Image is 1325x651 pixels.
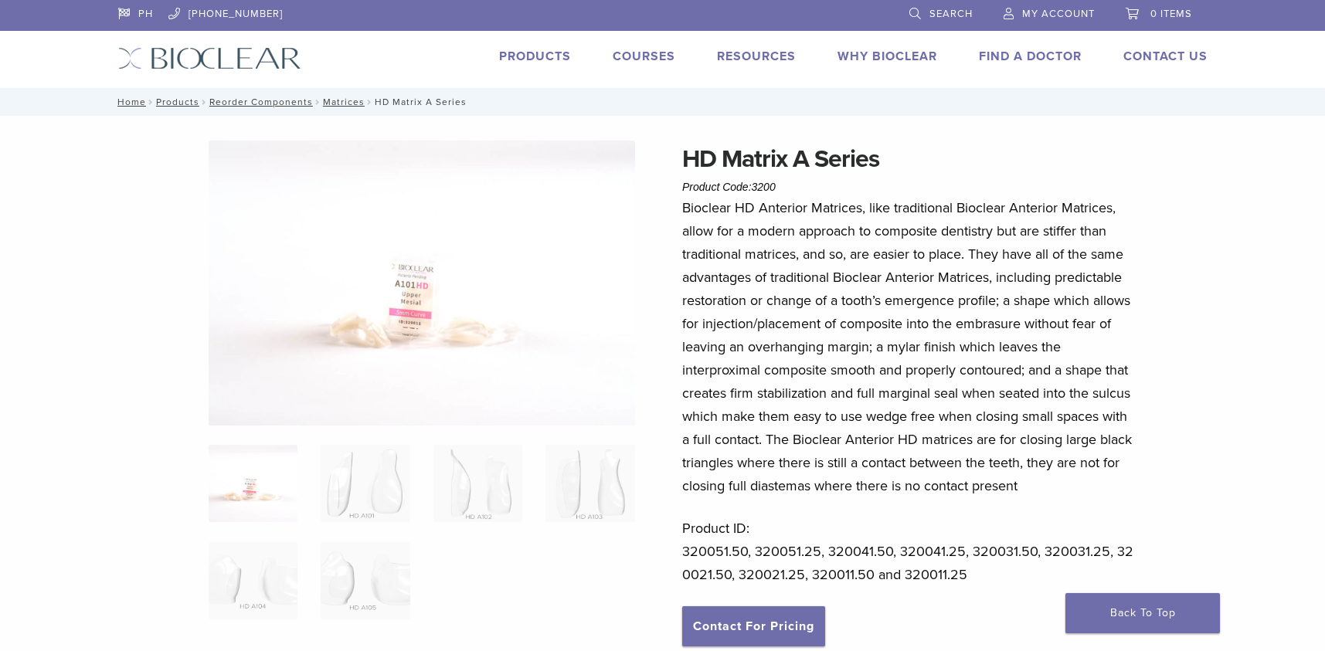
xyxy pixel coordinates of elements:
span: Search [929,8,973,20]
img: Bioclear [118,47,301,70]
a: Courses [613,49,675,64]
img: Anterior HD A Series Matrices [209,141,635,426]
img: HD Matrix A Series - Image 3 [433,445,522,522]
a: Matrices [323,97,365,107]
a: Products [499,49,571,64]
a: Reorder Components [209,97,313,107]
span: 3200 [752,181,776,193]
img: HD Matrix A Series - Image 4 [545,445,634,522]
a: Find A Doctor [979,49,1082,64]
a: Back To Top [1065,593,1220,633]
img: HD Matrix A Series - Image 5 [209,542,297,619]
span: 0 items [1150,8,1192,20]
p: Bioclear HD Anterior Matrices, like traditional Bioclear Anterior Matrices, allow for a modern ap... [682,196,1136,497]
a: Why Bioclear [837,49,937,64]
span: / [146,98,156,106]
span: / [199,98,209,106]
img: Anterior-HD-A-Series-Matrices-324x324.jpg [209,445,297,522]
nav: HD Matrix A Series [107,88,1219,116]
img: HD Matrix A Series - Image 2 [321,445,409,522]
img: HD Matrix A Series - Image 6 [321,542,409,619]
h1: HD Matrix A Series [682,141,1136,178]
span: / [313,98,323,106]
span: Product Code: [682,181,776,193]
a: Resources [717,49,796,64]
span: / [365,98,375,106]
a: Home [113,97,146,107]
a: Contact Us [1123,49,1208,64]
span: My Account [1022,8,1095,20]
p: Product ID: 320051.50, 320051.25, 320041.50, 320041.25, 320031.50, 320031.25, 320021.50, 320021.2... [682,517,1136,586]
a: Contact For Pricing [682,606,825,646]
a: Products [156,97,199,107]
